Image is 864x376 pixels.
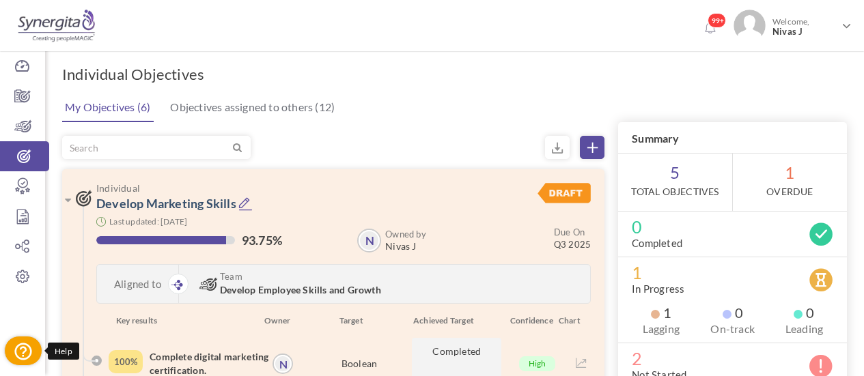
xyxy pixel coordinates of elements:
[167,93,338,121] a: Objectives assigned to others (12)
[385,229,426,240] b: Owned by
[220,272,474,281] span: Team
[708,13,726,28] span: 99+
[220,284,381,295] span: Develop Employee Skills and Growth
[766,10,840,44] span: Welcome,
[48,343,79,360] div: Help
[62,65,204,84] h1: Individual Objectives
[632,220,833,233] span: 0
[519,356,556,371] span: High
[552,314,594,328] div: Chart
[109,216,187,227] small: Last updated: [DATE]
[618,154,731,211] span: 5
[632,282,684,295] label: In Progress
[734,10,766,42] img: Photo
[500,314,552,328] div: Confidence
[16,9,97,43] img: Logo
[238,196,253,213] a: Edit Objective
[631,185,719,199] label: Total Objectives
[63,136,230,158] input: Search
[772,27,837,37] span: Nivas J
[775,322,833,336] label: Leading
[538,183,591,203] img: DraftStatus.svg
[61,93,154,122] a: My Objectives (6)
[733,154,847,211] span: 1
[96,196,236,211] a: Develop Marketing Skills
[554,226,591,250] small: Q3 2025
[723,306,743,319] span: 0
[632,236,682,250] label: Completed
[256,314,292,328] div: Owner
[580,136,604,159] a: Create Objective
[703,322,762,336] label: On-track
[794,306,814,319] span: 0
[385,241,426,252] span: Nivas J
[632,265,833,279] span: 1
[97,265,179,303] div: Aligned to
[545,136,570,159] small: Export
[632,322,690,336] label: Lagging
[618,122,847,154] h3: Summary
[554,227,585,237] small: Due On
[96,183,475,193] span: Individual
[292,314,396,328] div: Target
[766,185,813,199] label: OverDue
[651,306,671,319] span: 1
[632,351,833,365] span: 2
[728,4,857,44] a: Photo Welcome,Nivas J
[699,18,721,40] a: Notifications
[109,350,143,373] div: Completed Percentage
[242,233,282,247] label: 93.75%
[274,355,292,373] a: N
[359,230,380,251] a: N
[396,314,500,328] div: Achieved Target
[106,314,256,328] div: Key results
